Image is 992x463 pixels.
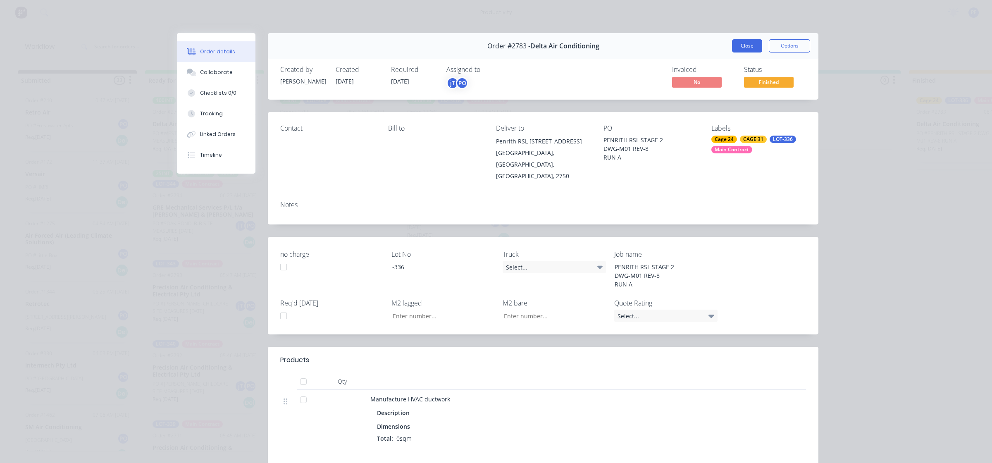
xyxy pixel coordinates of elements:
[770,136,796,143] div: LOT-336
[740,136,767,143] div: CAGE 31
[744,66,806,74] div: Status
[377,434,393,442] span: Total:
[503,261,606,273] div: Select...
[391,298,495,308] label: M2 lagged
[487,42,530,50] span: Order #2783 -
[280,66,326,74] div: Created by
[370,395,450,403] span: Manufacture HVAC ductwork
[711,124,806,132] div: Labels
[336,77,354,85] span: [DATE]
[177,145,255,165] button: Timeline
[603,136,698,162] div: PENRITH RSL STAGE 2 DWG-M01 REV-8 RUN A
[391,249,495,259] label: Lot No
[200,89,236,97] div: Checklists 0/0
[386,310,495,322] input: Enter number...
[177,124,255,145] button: Linked Orders
[200,69,233,76] div: Collaborate
[388,124,483,132] div: Bill to
[336,66,381,74] div: Created
[391,66,436,74] div: Required
[377,407,413,419] div: Description
[608,261,711,290] div: PENRITH RSL STAGE 2 DWG-M01 REV-8 RUN A
[280,201,806,209] div: Notes
[672,66,734,74] div: Invoiced
[446,77,459,89] div: jT
[200,110,223,117] div: Tracking
[503,249,606,259] label: Truck
[317,373,367,390] div: Qty
[497,310,606,322] input: Enter number...
[496,136,591,182] div: Penrith RSL [STREET_ADDRESS][GEOGRAPHIC_DATA], [GEOGRAPHIC_DATA], [GEOGRAPHIC_DATA], 2750
[732,39,762,53] button: Close
[496,124,591,132] div: Deliver to
[280,249,384,259] label: no charge
[614,249,718,259] label: Job name
[280,77,326,86] div: [PERSON_NAME]
[280,355,309,365] div: Products
[530,42,599,50] span: Delta Air Conditioning
[393,434,415,442] span: 0sqm
[503,298,606,308] label: M2 bare
[496,136,591,147] div: Penrith RSL [STREET_ADDRESS]
[391,77,409,85] span: [DATE]
[603,124,698,132] div: PO
[672,77,722,87] span: No
[711,136,737,143] div: Cage 24
[177,62,255,83] button: Collaborate
[744,77,794,87] span: Finished
[280,124,375,132] div: Contact
[377,422,410,431] span: Dimensions
[496,147,591,182] div: [GEOGRAPHIC_DATA], [GEOGRAPHIC_DATA], [GEOGRAPHIC_DATA], 2750
[769,39,810,53] button: Options
[280,298,384,308] label: Req'd [DATE]
[200,131,236,138] div: Linked Orders
[177,103,255,124] button: Tracking
[744,77,794,89] button: Finished
[200,48,235,55] div: Order details
[177,83,255,103] button: Checklists 0/0
[711,146,752,153] div: Main Contract
[456,77,468,89] div: PO
[177,41,255,62] button: Order details
[386,261,489,273] div: -336
[614,298,718,308] label: Quote Rating
[446,66,529,74] div: Assigned to
[614,310,718,322] div: Select...
[200,151,222,159] div: Timeline
[446,77,468,89] button: jTPO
